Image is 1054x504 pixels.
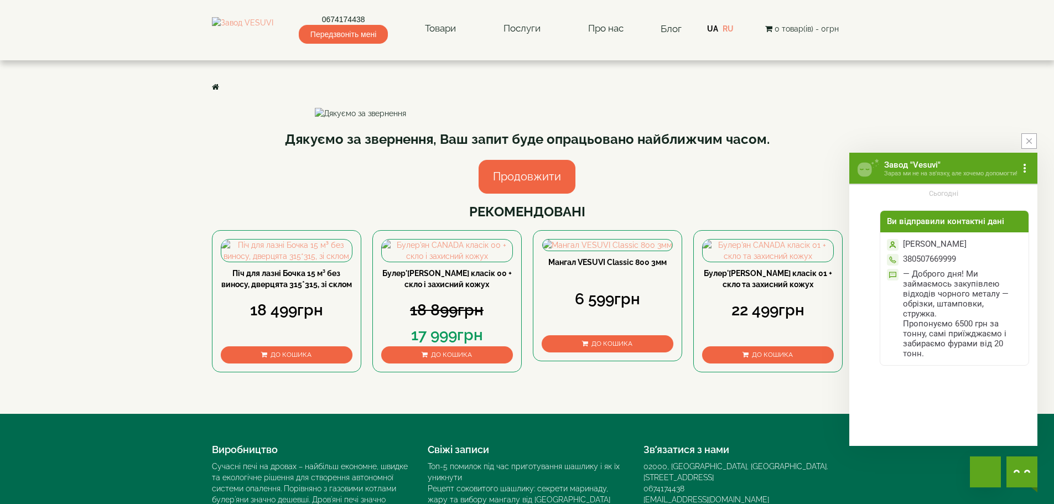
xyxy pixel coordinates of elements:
a: Топ-5 помилок під час приготування шашлику і як їх уникнути [428,462,620,482]
div: Дякуємо за звернення, Ваш запит буде опрацьовано найближчим часом. [212,130,843,149]
div: 18 899грн [381,299,513,321]
button: До кошика [542,335,673,352]
h4: Зв’язатися з нами [643,444,843,455]
div: 17 999грн [381,324,513,346]
button: До кошика [381,346,513,363]
div: — Доброго дня! Ми займаємось закупівлею відходів чорного металу — обрізки, штамповки, стружка. Пр... [903,269,1019,358]
button: До кошика [221,346,352,363]
span: До кошика [752,351,793,358]
img: Завод VESUVI [212,17,273,40]
a: Продовжити [479,160,575,194]
a: Булер'[PERSON_NAME] класік 01 + скло та захисний кожух [704,269,832,289]
a: Блог [661,23,682,34]
div: 02000, [GEOGRAPHIC_DATA], [GEOGRAPHIC_DATA]. [STREET_ADDRESS] [643,461,843,483]
div: 18 499грн [221,299,352,321]
a: Мангал VESUVI Classic 800 3мм [548,258,667,267]
a: [EMAIL_ADDRESS][DOMAIN_NAME] [643,495,769,504]
button: До кошика [702,346,834,363]
img: Булер'ян CANADA класік 01 + скло та захисний кожух [703,240,833,262]
div: [PERSON_NAME] [903,239,967,249]
img: Мангал VESUVI Classic 800 3мм [543,240,672,251]
div: 380507669999 [903,254,956,264]
h4: Свіжі записи [428,444,627,455]
div: Ви відправили контактні дані [887,217,1022,226]
span: До кошика [431,351,472,358]
a: 0674174438 [643,484,684,493]
div: 6 599грн [542,288,673,310]
a: Товари [414,16,467,41]
img: Піч для лазні Бочка 15 м³ без виносу, дверцята 315*315, зі склом [221,240,352,262]
div: Сьогодні [858,184,1029,205]
a: Про нас [577,16,635,41]
button: more button [1019,153,1037,184]
span: До кошика [271,351,311,358]
a: Рецепт соковитого шашлику: секрети маринаду, жару та вибору мангалу від [GEOGRAPHIC_DATA] [428,484,610,504]
span: Передзвоніть мені [299,25,388,44]
a: Піч для лазні Бочка 15 м³ без виносу, дверцята 315*315, зі склом [221,269,352,289]
h4: Виробництво [212,444,411,455]
img: Дякуємо за звернення [315,108,740,119]
a: UA [707,24,718,33]
button: 0 товар(ів) - 0грн [762,23,842,35]
a: Послуги [492,16,552,41]
a: 0674174438 [299,14,388,25]
button: Chat button [1006,456,1037,487]
span: 0 товар(ів) - 0грн [775,24,839,33]
div: 22 499грн [702,299,834,321]
button: Get Call button [970,456,1001,487]
a: RU [723,24,734,33]
span: До кошика [591,340,632,347]
button: close button [1021,133,1037,149]
a: Булер'[PERSON_NAME] класік 00 + скло і захисний кожух [382,269,512,289]
img: Булер'ян CANADA класік 00 + скло і захисний кожух [382,240,512,262]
